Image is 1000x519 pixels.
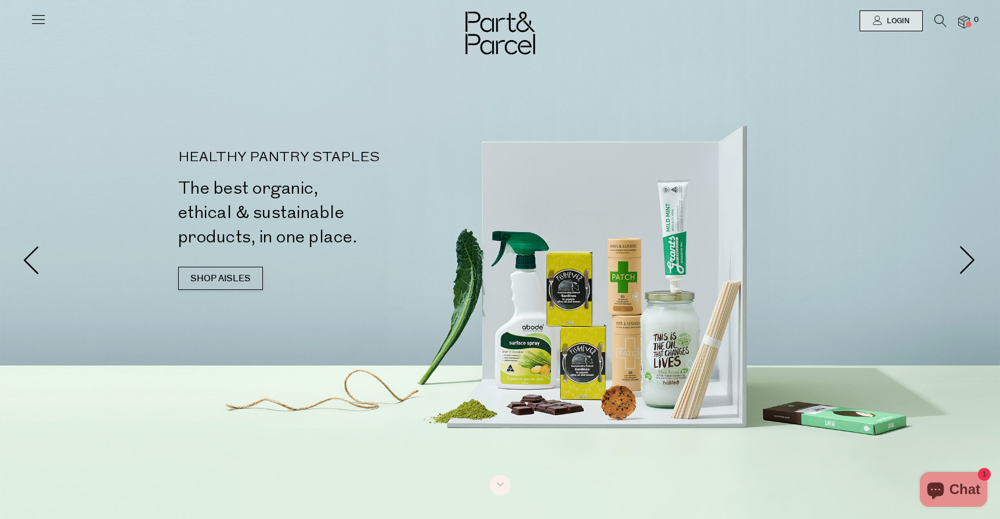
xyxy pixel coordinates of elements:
[178,151,505,165] p: HEALTHY PANTRY STAPLES
[178,267,263,290] a: SHOP AISLES
[860,10,923,31] a: Login
[958,16,970,28] a: 0
[916,472,991,510] inbox-online-store-chat: Shopify online store chat
[465,12,535,55] img: Part&Parcel
[884,16,909,26] span: Login
[971,15,981,26] span: 0
[178,176,505,249] h2: The best organic, ethical & sustainable products, in one place.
